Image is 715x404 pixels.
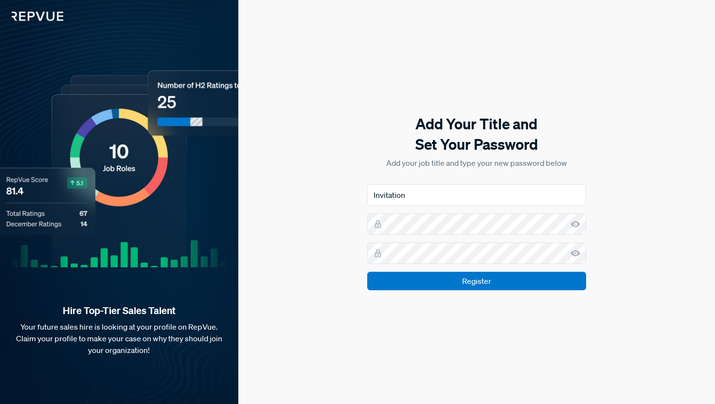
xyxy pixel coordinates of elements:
[16,321,223,356] p: Your future sales hire is looking at your profile on RepVue. Claim your profile to make your case...
[367,184,586,206] input: Job Title
[367,114,586,155] h5: Add Your Title and Set Your Password
[367,157,586,169] p: Add your job title and type your new password below
[367,272,586,290] input: Register
[554,218,565,230] keeper-lock: Open Keeper Popup
[16,304,223,317] strong: Hire Top-Tier Sales Talent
